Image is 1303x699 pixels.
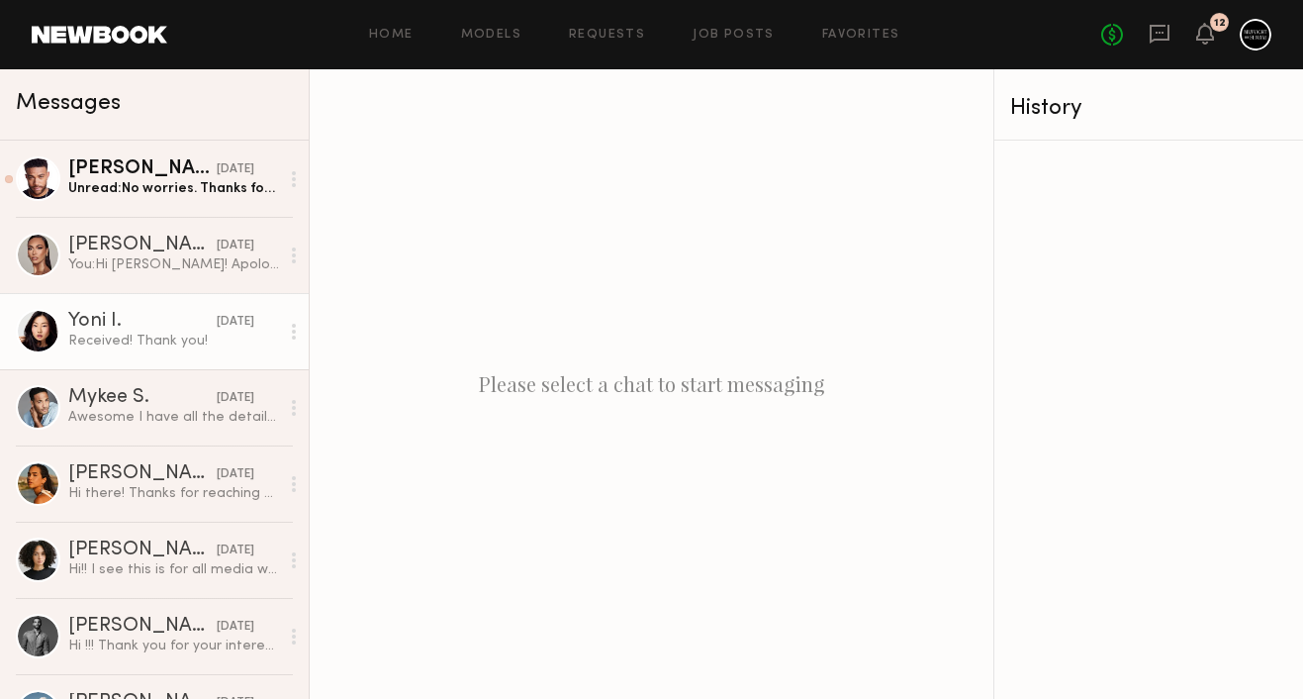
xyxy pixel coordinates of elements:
div: [PERSON_NAME] [68,236,217,255]
a: Home [369,29,414,42]
div: [DATE] [217,618,254,637]
div: [PERSON_NAME] [68,617,217,637]
span: Messages [16,92,121,115]
div: [DATE] [217,389,254,408]
div: Hi!! I see this is for all media worldwide in perpetuity. Is this the intended usage for this adv... [68,560,279,579]
div: Received! Thank you! [68,332,279,350]
div: [DATE] [217,160,254,179]
div: Please select a chat to start messaging [310,69,993,699]
div: Mykee S. [68,388,217,408]
div: Awesome I have all the details thanks [68,408,279,427]
a: Requests [569,29,645,42]
a: Models [461,29,521,42]
div: Hi there! Thanks for reaching out, I could possibly make [DATE] work, but [DATE] is actually bett... [68,484,279,503]
div: [DATE] [217,237,254,255]
div: Hi !!! Thank you for your interest! I am currently booked out until the end of October, I’ve reac... [68,637,279,655]
a: Favorites [822,29,900,42]
a: Job Posts [693,29,775,42]
div: [PERSON_NAME] [68,464,217,484]
div: History [1010,97,1287,120]
div: Unread: No worries. Thanks for letting me know [68,179,279,198]
div: [PERSON_NAME] [68,541,217,560]
div: 12 [1214,18,1226,29]
div: [PERSON_NAME] [68,159,217,179]
div: [DATE] [217,465,254,484]
div: Yoni I. [68,312,217,332]
div: [DATE] [217,313,254,332]
div: [DATE] [217,542,254,560]
div: You: Hi [PERSON_NAME]! Apologies for the delay here~ the client has decided to move forward with ... [68,255,279,274]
